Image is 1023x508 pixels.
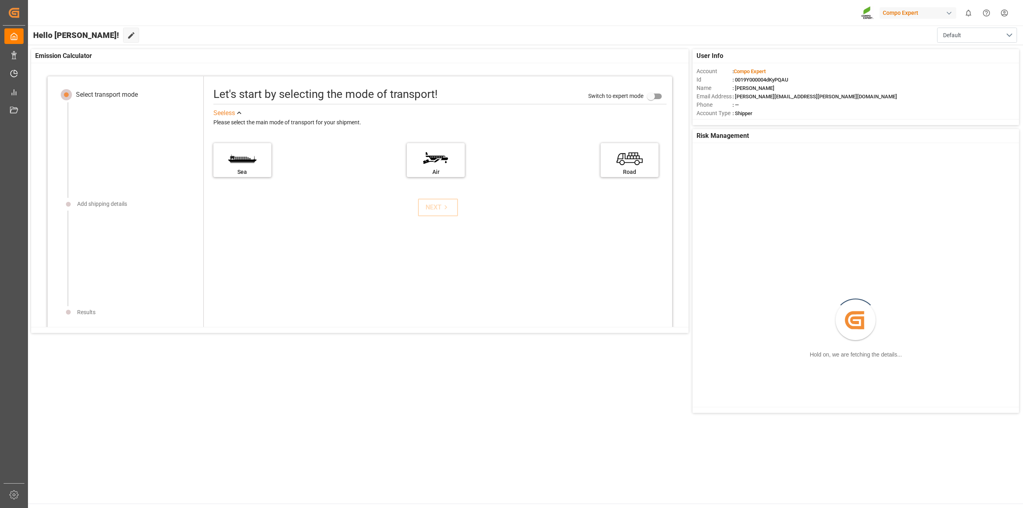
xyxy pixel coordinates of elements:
div: Compo Expert [880,7,956,19]
div: Let's start by selecting the mode of transport! [213,86,438,103]
span: Risk Management [697,131,749,141]
div: Hold on, we are fetching the details... [810,351,902,359]
span: : — [732,102,739,108]
div: NEXT [426,203,450,212]
div: Please select the main mode of transport for your shipment. [213,118,667,127]
span: Email Address [697,92,732,101]
span: Account Type [697,109,732,118]
button: open menu [937,28,1017,43]
span: Hello [PERSON_NAME]! [33,28,119,43]
button: show 0 new notifications [959,4,977,22]
button: Help Center [977,4,995,22]
span: : 0019Y000004dKyPQAU [732,77,788,83]
div: Results [77,308,96,317]
span: Id [697,76,732,84]
span: : Shipper [732,110,752,116]
div: Road [605,168,655,176]
span: : [PERSON_NAME][EMAIL_ADDRESS][PERSON_NAME][DOMAIN_NAME] [732,94,897,100]
img: Screenshot%202023-09-29%20at%2010.02.21.png_1712312052.png [861,6,874,20]
span: Emission Calculator [35,51,92,61]
button: NEXT [418,199,458,216]
span: Default [943,31,961,40]
div: Sea [217,168,267,176]
span: Phone [697,101,732,109]
div: Add shipping details [77,200,127,208]
span: : [732,68,766,74]
span: User Info [697,51,723,61]
span: Account [697,67,732,76]
span: Name [697,84,732,92]
button: Compo Expert [880,5,959,20]
div: See less [213,108,235,118]
span: Switch to expert mode [588,93,643,99]
div: Select transport mode [76,90,138,100]
span: : [PERSON_NAME] [732,85,774,91]
span: Compo Expert [734,68,766,74]
div: Air [411,168,461,176]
